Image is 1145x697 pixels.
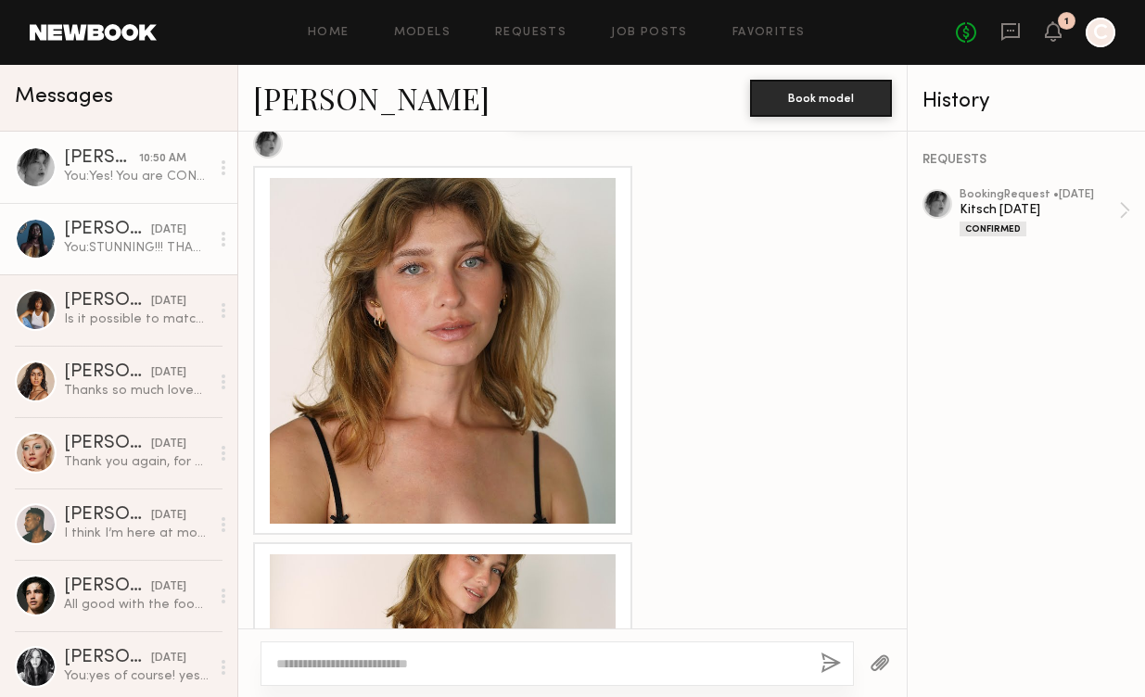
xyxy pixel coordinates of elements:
[64,310,210,328] div: Is it possible to match the last rate of $1000, considering unlimited usage? Thank you for consid...
[960,201,1119,219] div: Kitsch [DATE]
[960,189,1119,201] div: booking Request • [DATE]
[64,292,151,310] div: [PERSON_NAME]
[64,506,151,525] div: [PERSON_NAME]
[308,27,350,39] a: Home
[151,364,186,382] div: [DATE]
[750,89,892,105] a: Book model
[151,293,186,310] div: [DATE]
[64,577,151,596] div: [PERSON_NAME]
[960,189,1130,236] a: bookingRequest •[DATE]Kitsch [DATE]Confirmed
[64,596,210,614] div: All good with the food for me
[1064,17,1069,27] div: 1
[732,27,806,39] a: Favorites
[64,168,210,185] div: You: Yes! You are CONFIRMED!
[750,80,892,117] button: Book model
[960,222,1026,236] div: Confirmed
[64,667,210,685] div: You: yes of course! yes confirming you're call time is 9am
[139,150,186,168] div: 10:50 AM
[922,91,1130,112] div: History
[151,436,186,453] div: [DATE]
[151,507,186,525] div: [DATE]
[1086,18,1115,47] a: C
[64,149,139,168] div: [PERSON_NAME]
[611,27,688,39] a: Job Posts
[64,363,151,382] div: [PERSON_NAME]
[64,382,210,399] div: Thanks so much loved working with you all :)
[495,27,566,39] a: Requests
[64,239,210,257] div: You: STUNNING!!! THANK YOU!!
[922,154,1130,167] div: REQUESTS
[151,222,186,239] div: [DATE]
[64,435,151,453] div: [PERSON_NAME]
[64,525,210,542] div: I think I’m here at modo yoga
[151,650,186,667] div: [DATE]
[253,78,490,118] a: [PERSON_NAME]
[394,27,451,39] a: Models
[64,221,151,239] div: [PERSON_NAME]
[151,578,186,596] div: [DATE]
[15,86,113,108] span: Messages
[64,649,151,667] div: [PERSON_NAME]
[64,453,210,471] div: Thank you again, for having me - I can not wait to see photos! 😊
